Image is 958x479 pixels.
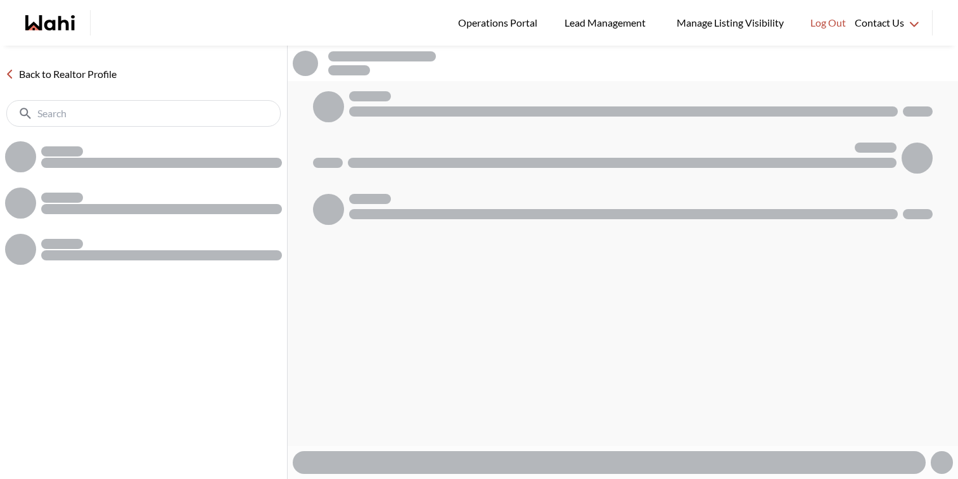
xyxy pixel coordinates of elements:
input: Search [37,107,252,120]
a: Wahi homepage [25,15,75,30]
span: Manage Listing Visibility [673,15,788,31]
span: Log Out [810,15,846,31]
span: Operations Portal [458,15,542,31]
span: Lead Management [565,15,650,31]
